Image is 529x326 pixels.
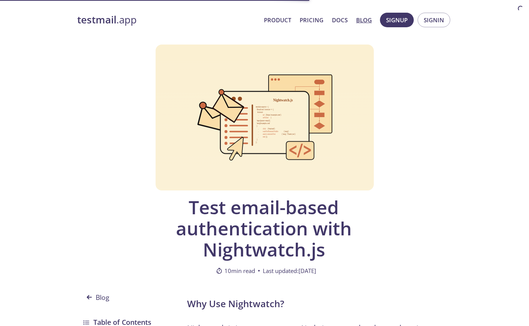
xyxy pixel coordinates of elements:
[300,15,323,25] a: Pricing
[263,266,316,275] span: Last updated: [DATE]
[386,15,408,25] span: Signup
[264,15,291,25] a: Product
[418,13,450,27] button: Signin
[424,15,444,25] span: Signin
[83,279,163,308] a: Blog
[187,297,452,311] h2: Why Use Nightwatch?
[77,13,116,26] strong: testmail
[332,15,348,25] a: Docs
[380,13,414,27] button: Signup
[356,15,372,25] a: Blog
[133,197,395,260] span: Test email-based authentication with Nightwatch.js
[216,266,255,275] span: 10 min read
[83,290,114,304] span: Blog
[77,13,258,26] a: testmail.app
